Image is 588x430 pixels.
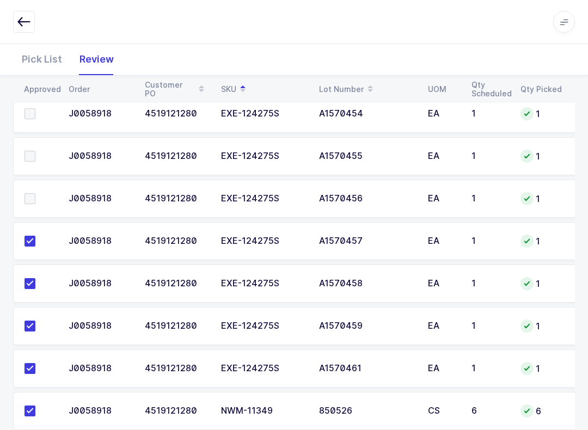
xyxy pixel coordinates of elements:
div: Customer PO [145,80,208,99]
div: A1570461 [319,364,415,373]
div: 1 [520,277,562,290]
div: EA [428,194,458,204]
div: EA [428,109,458,119]
div: EA [428,151,458,161]
div: A1570455 [319,151,415,161]
div: 1 [471,109,507,119]
div: SKU [221,80,306,99]
div: 1 [520,320,562,333]
div: 4519121280 [145,151,208,161]
div: 4519121280 [145,364,208,373]
div: 1 [471,321,507,331]
div: J0058918 [69,321,132,331]
div: Review [71,44,122,75]
div: Approved [24,85,56,94]
div: NWM-11349 [221,406,306,416]
div: 1 [520,192,562,205]
div: EA [428,364,458,373]
div: 1 [520,107,562,120]
div: 4519121280 [145,321,208,331]
div: EXE-124275S [221,321,306,331]
div: CS [428,406,458,416]
div: EXE-124275S [221,151,306,161]
div: J0058918 [69,194,132,204]
div: 6 [471,406,507,416]
div: EA [428,321,458,331]
div: A1570454 [319,109,415,119]
div: UOM [428,85,458,94]
div: A1570458 [319,279,415,288]
div: EXE-124275S [221,279,306,288]
div: Qty Picked [520,85,562,94]
div: J0058918 [69,151,132,161]
div: Lot Number [319,80,415,99]
div: 4519121280 [145,194,208,204]
div: J0058918 [69,109,132,119]
div: EXE-124275S [221,194,306,204]
div: 4519121280 [145,109,208,119]
div: J0058918 [69,364,132,373]
div: 1 [471,151,507,161]
div: EA [428,236,458,246]
div: J0058918 [69,236,132,246]
div: A1570457 [319,236,415,246]
div: 1 [471,236,507,246]
div: A1570459 [319,321,415,331]
div: 4519121280 [145,279,208,288]
div: EXE-124275S [221,236,306,246]
div: Order [69,85,132,94]
div: EXE-124275S [221,109,306,119]
div: 1 [520,150,562,163]
div: 1 [520,362,562,375]
div: Qty Scheduled [471,81,507,98]
div: EA [428,279,458,288]
div: 4519121280 [145,406,208,416]
div: 1 [471,194,507,204]
div: 6 [520,404,562,417]
div: J0058918 [69,279,132,288]
div: 850526 [319,406,415,416]
div: 1 [471,364,507,373]
div: EXE-124275S [221,364,306,373]
div: 4519121280 [145,236,208,246]
div: 1 [520,235,562,248]
div: Pick List [13,44,71,75]
div: J0058918 [69,406,132,416]
div: 1 [471,279,507,288]
div: A1570456 [319,194,415,204]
